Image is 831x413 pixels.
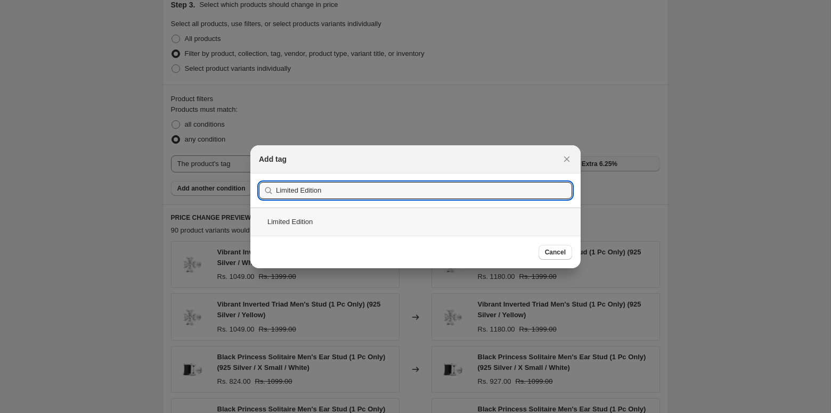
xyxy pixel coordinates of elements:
[559,152,574,167] button: Close
[250,208,581,236] div: Limited Edition
[545,248,566,257] span: Cancel
[539,245,572,260] button: Cancel
[259,154,287,164] h2: Add tag
[276,182,572,199] input: Search tags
